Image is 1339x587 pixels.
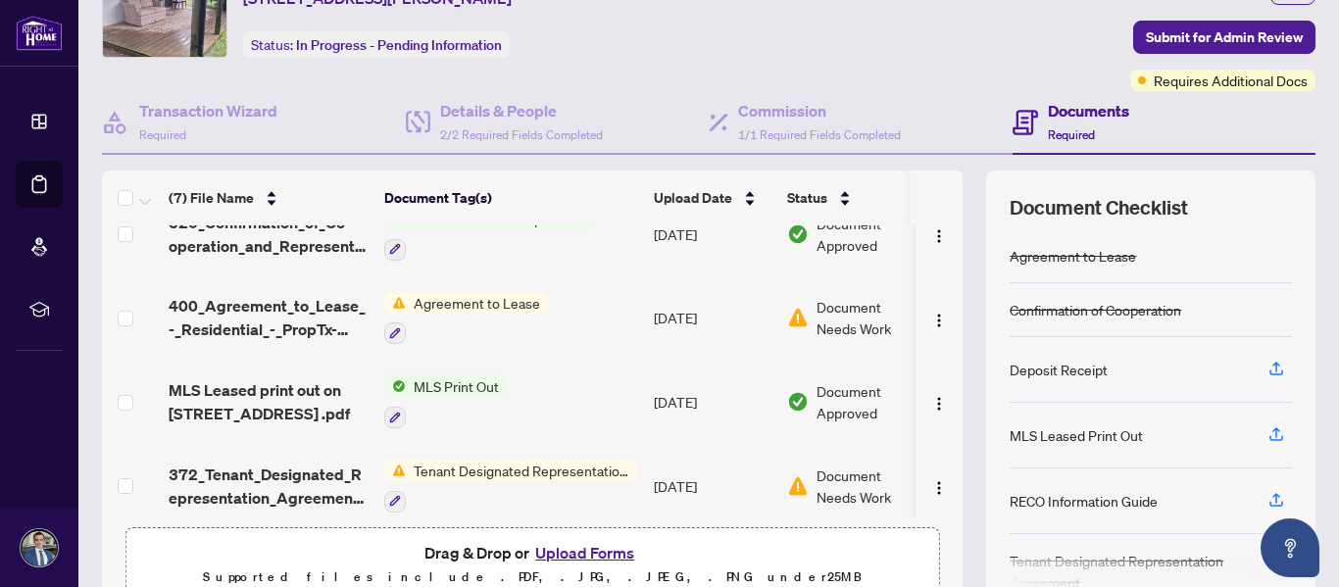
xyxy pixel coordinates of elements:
[931,396,947,412] img: Logo
[169,463,369,510] span: 372_Tenant_Designated_Representation_Agreement_-_PropTx-OREA.pdf
[384,208,593,261] button: Status IconConfirmation of Cooperation
[384,292,548,345] button: Status IconAgreement to Lease
[376,171,646,225] th: Document Tag(s)
[1010,245,1136,267] div: Agreement to Lease
[1010,359,1108,380] div: Deposit Receipt
[817,380,938,423] span: Document Approved
[169,187,254,209] span: (7) File Name
[169,378,369,425] span: MLS Leased print out on [STREET_ADDRESS] .pdf
[243,31,510,58] div: Status:
[139,99,277,122] h4: Transaction Wizard
[169,211,369,258] span: 320_Confirmation_of_Co-operation_and_Representation_-_Buyer_Seller_-_PropTx-[PERSON_NAME].pdf
[817,213,938,256] span: Document Approved
[406,460,638,481] span: Tenant Designated Representation Agreement
[779,171,946,225] th: Status
[931,480,947,496] img: Logo
[440,99,603,122] h4: Details & People
[787,391,809,413] img: Document Status
[646,360,779,444] td: [DATE]
[384,375,507,428] button: Status IconMLS Print Out
[384,292,406,314] img: Status Icon
[406,375,507,397] span: MLS Print Out
[931,228,947,244] img: Logo
[1010,194,1188,221] span: Document Checklist
[384,460,406,481] img: Status Icon
[646,192,779,276] td: [DATE]
[1048,99,1129,122] h4: Documents
[646,276,779,361] td: [DATE]
[931,313,947,328] img: Logo
[738,127,901,142] span: 1/1 Required Fields Completed
[406,292,548,314] span: Agreement to Lease
[296,36,502,54] span: In Progress - Pending Information
[738,99,901,122] h4: Commission
[787,307,809,328] img: Document Status
[1010,424,1143,446] div: MLS Leased Print Out
[817,296,918,339] span: Document Needs Work
[1133,21,1315,54] button: Submit for Admin Review
[384,460,638,513] button: Status IconTenant Designated Representation Agreement
[139,127,186,142] span: Required
[787,475,809,497] img: Document Status
[529,540,640,565] button: Upload Forms
[1010,299,1181,320] div: Confirmation of Cooperation
[923,302,955,333] button: Logo
[384,375,406,397] img: Status Icon
[646,171,779,225] th: Upload Date
[923,386,955,417] button: Logo
[817,465,918,508] span: Document Needs Work
[169,294,369,341] span: 400_Agreement_to_Lease_-_Residential_-_PropTx-[PERSON_NAME] 2.pdf
[646,444,779,528] td: [DATE]
[787,187,827,209] span: Status
[654,187,732,209] span: Upload Date
[923,219,955,250] button: Logo
[1154,70,1308,91] span: Requires Additional Docs
[923,470,955,502] button: Logo
[161,171,376,225] th: (7) File Name
[1010,490,1158,512] div: RECO Information Guide
[787,223,809,245] img: Document Status
[16,15,63,51] img: logo
[1146,22,1303,53] span: Submit for Admin Review
[1048,127,1095,142] span: Required
[424,540,640,565] span: Drag & Drop or
[440,127,603,142] span: 2/2 Required Fields Completed
[1261,518,1319,577] button: Open asap
[21,529,58,566] img: Profile Icon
